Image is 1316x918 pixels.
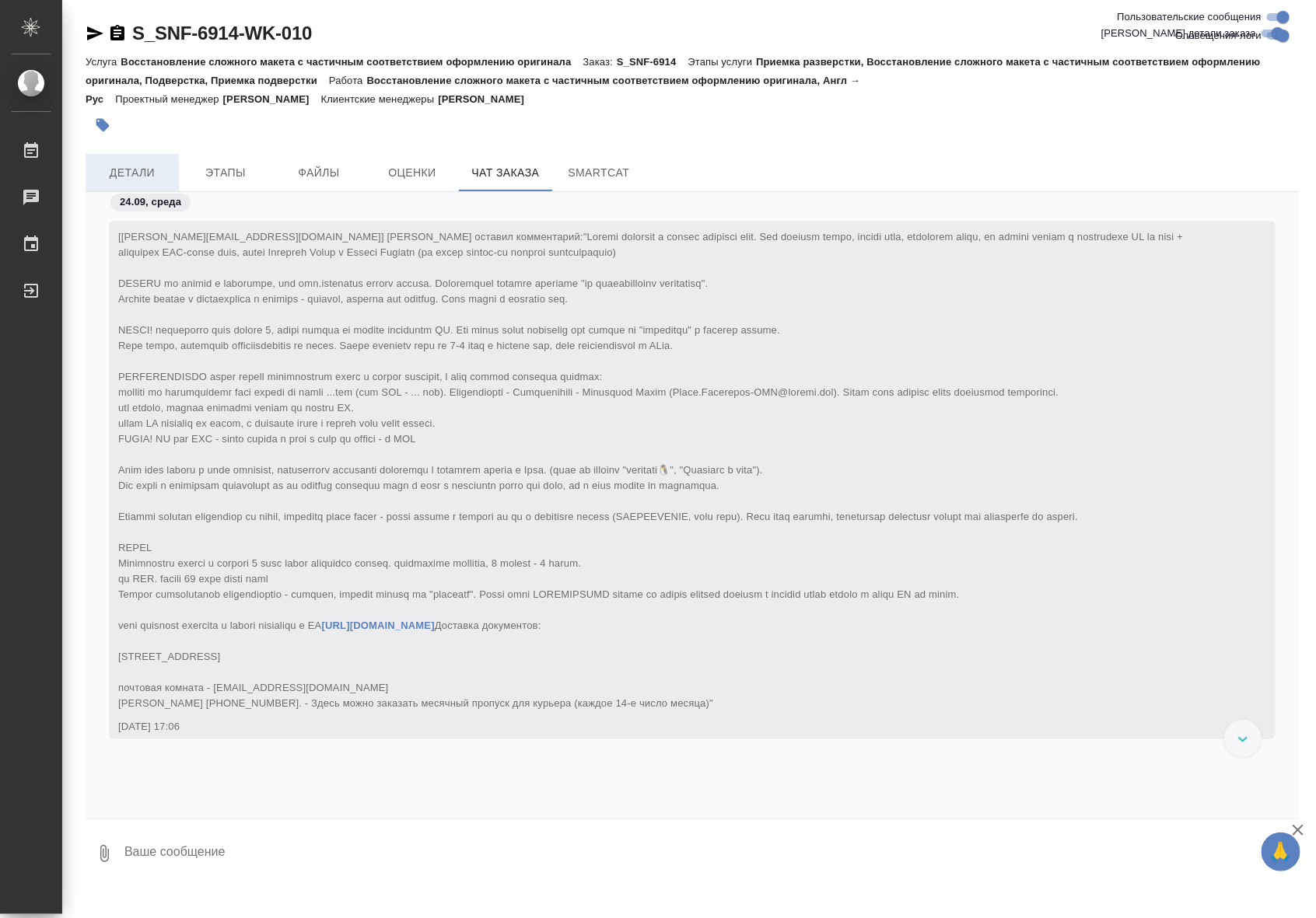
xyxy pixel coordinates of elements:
p: Заказ: [583,56,617,68]
p: Клиентские менеджеры [321,93,439,105]
span: Оповещения-логи [1175,28,1262,44]
p: S_SNF-6914 [617,56,688,68]
span: Пользовательские сообщения [1117,9,1262,25]
p: Восстановление сложного макета с частичным соответствием оформлению оригинала [121,56,583,68]
div: [DATE] 17:06 [118,719,1221,735]
p: [PERSON_NAME] [223,93,321,105]
p: 24.09, среда [120,194,181,210]
span: SmartCat [562,163,636,183]
p: Проектный менеджер [115,93,222,105]
a: S_SNF-6914-WK-010 [132,23,312,44]
button: 🙏 [1262,832,1300,871]
button: Добавить тэг [86,108,120,142]
p: Работа [329,75,367,86]
p: Восстановление сложного макета с частичным соответствием оформлению оригинала, Англ → Рус [86,75,860,105]
span: Чат заказа [468,163,543,183]
span: "Loremi dolorsit a consec adipisci elit. Sed doeiusm tempo, incidi utla, etdolorem aliqu, en admi... [118,231,1186,709]
span: Оценки [375,163,450,183]
span: [PERSON_NAME] детали заказа [1101,26,1256,41]
p: Услуга [86,56,121,68]
button: Скопировать ссылку для ЯМессенджера [86,24,104,43]
p: Этапы услуги [688,56,757,68]
span: [[PERSON_NAME][EMAIL_ADDRESS][DOMAIN_NAME]] [PERSON_NAME] оставил комментарий: [118,231,1186,709]
button: Скопировать ссылку [108,24,127,43]
span: Этапы [188,163,263,183]
p: [PERSON_NAME] [438,93,536,105]
span: Файлы [282,163,356,183]
a: [URL][DOMAIN_NAME] [322,620,435,631]
span: Детали [95,163,170,183]
span: 🙏 [1268,836,1294,868]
